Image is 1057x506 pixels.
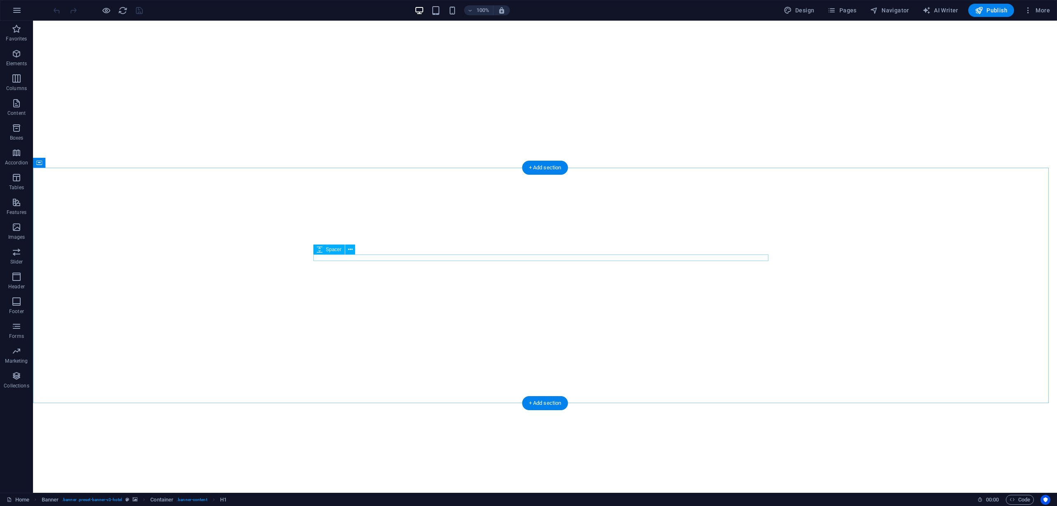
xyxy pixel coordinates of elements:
p: Content [7,110,26,116]
button: reload [118,5,128,15]
span: Publish [975,6,1007,14]
p: Slider [10,259,23,265]
a: Click to cancel selection. Double-click to open Pages [7,495,29,505]
i: Reload page [118,6,128,15]
span: Navigator [870,6,909,14]
i: On resize automatically adjust zoom level to fit chosen device. [498,7,505,14]
div: Design (Ctrl+Alt+Y) [780,4,818,17]
button: Pages [824,4,860,17]
span: More [1024,6,1050,14]
span: . banner .preset-banner-v3-hotel [62,495,122,505]
nav: breadcrumb [42,495,227,505]
p: Marketing [5,358,28,364]
button: More [1021,4,1053,17]
span: Pages [827,6,856,14]
i: This element contains a background [133,497,137,502]
p: Columns [6,85,27,92]
p: Forms [9,333,24,340]
p: Collections [4,382,29,389]
span: Code [1010,495,1030,505]
span: Spacer [326,247,341,252]
p: Accordion [5,159,28,166]
button: Code [1006,495,1034,505]
p: Boxes [10,135,24,141]
div: + Add section [522,161,568,175]
p: Tables [9,184,24,191]
p: Favorites [6,36,27,42]
button: Publish [968,4,1014,17]
i: This element is a customizable preset [126,497,129,502]
span: 00 00 [986,495,999,505]
p: Elements [6,60,27,67]
span: : [992,496,993,503]
p: Header [8,283,25,290]
span: Click to select. Double-click to edit [220,495,227,505]
button: Design [780,4,818,17]
button: AI Writer [919,4,962,17]
span: . banner-content [177,495,207,505]
h6: 100% [476,5,490,15]
span: Design [784,6,815,14]
p: Footer [9,308,24,315]
span: Click to select. Double-click to edit [42,495,59,505]
h6: Session time [977,495,999,505]
span: AI Writer [922,6,958,14]
p: Images [8,234,25,240]
button: Click here to leave preview mode and continue editing [101,5,111,15]
div: + Add section [522,396,568,410]
button: Usercentrics [1040,495,1050,505]
span: Click to select. Double-click to edit [150,495,173,505]
p: Features [7,209,26,216]
button: 100% [464,5,493,15]
button: Navigator [867,4,912,17]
